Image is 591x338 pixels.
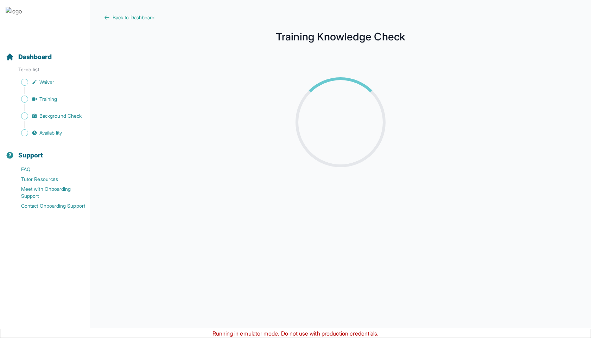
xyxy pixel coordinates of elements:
h1: Training Knowledge Check [104,32,577,41]
a: FAQ [6,164,90,174]
span: Dashboard [18,52,52,62]
p: To-do list [3,66,87,76]
img: logo [6,7,22,30]
span: Training [39,96,57,103]
span: Background Check [39,112,82,119]
button: Dashboard [3,41,87,65]
a: Training [6,94,90,104]
button: Support [3,139,87,163]
a: Contact Onboarding Support [6,201,90,211]
a: Back to Dashboard [104,14,577,21]
a: Waiver [6,77,90,87]
a: Background Check [6,111,90,121]
span: Waiver [39,79,54,86]
a: Meet with Onboarding Support [6,184,90,201]
span: Availability [39,129,62,136]
span: Back to Dashboard [113,14,154,21]
a: Dashboard [6,52,52,62]
a: Tutor Resources [6,174,90,184]
a: Availability [6,128,90,138]
span: Support [18,150,43,160]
